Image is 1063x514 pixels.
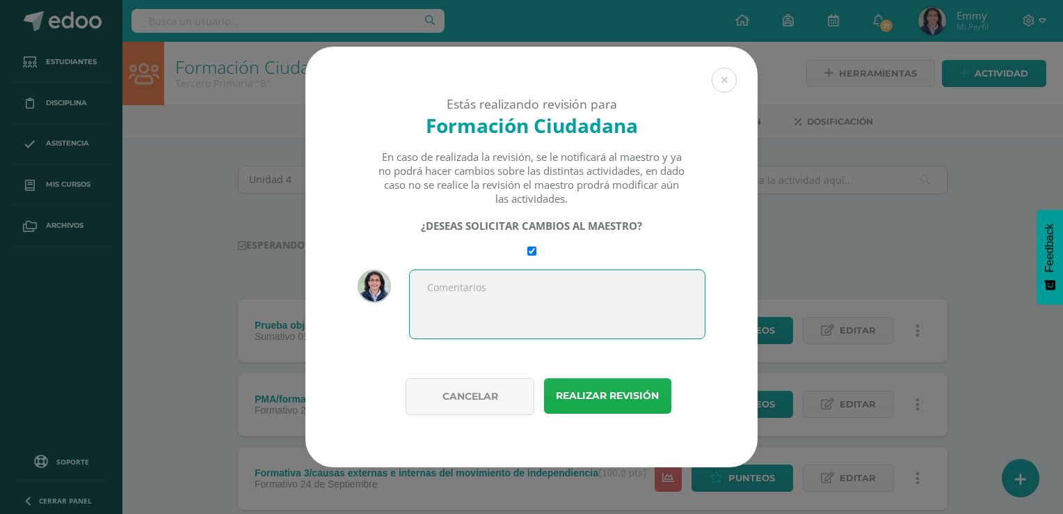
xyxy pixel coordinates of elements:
span: Feedback [1044,224,1056,272]
strong: ¿DESEAS SOLICITAR CAMBIOS AL MAESTRO? [421,219,642,233]
button: Close (Esc) [712,68,737,93]
button: Cancelar [406,378,534,415]
strong: Formación Ciudadana [426,112,638,139]
input: Require changes [527,247,536,256]
img: 0699bd2c71eb4cef150daf5753851fa9.png [358,270,391,303]
div: Estás realizando revisión para [330,95,733,112]
button: Realizar revisión [544,378,671,414]
button: Feedback - Mostrar encuesta [1037,210,1063,304]
div: En caso de realizada la revisión, se le notificará al maestro y ya no podrá hacer cambios sobre l... [378,150,686,205]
